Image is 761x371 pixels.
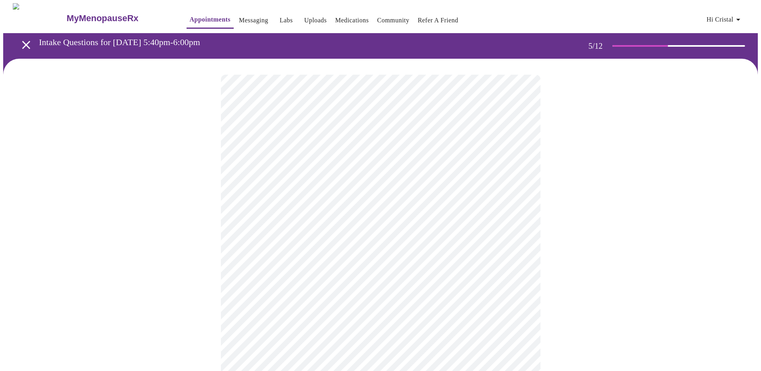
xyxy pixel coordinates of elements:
a: Uploads [304,15,327,26]
a: Appointments [190,14,230,25]
button: Hi Cristal [703,12,746,28]
a: Labs [280,15,293,26]
button: Messaging [236,12,271,28]
button: Refer a Friend [415,12,462,28]
h3: Intake Questions for [DATE] 5:40pm-6:00pm [39,37,557,48]
a: Messaging [239,15,268,26]
a: Medications [335,15,369,26]
a: Community [377,15,409,26]
span: Hi Cristal [707,14,743,25]
a: Refer a Friend [418,15,459,26]
a: MyMenopauseRx [66,4,170,32]
img: MyMenopauseRx Logo [13,3,66,33]
button: open drawer [14,33,38,57]
button: Medications [332,12,372,28]
button: Appointments [187,12,234,29]
button: Community [374,12,413,28]
h3: MyMenopauseRx [67,13,139,24]
button: Uploads [301,12,330,28]
button: Labs [273,12,299,28]
h3: 5 / 12 [588,42,612,51]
